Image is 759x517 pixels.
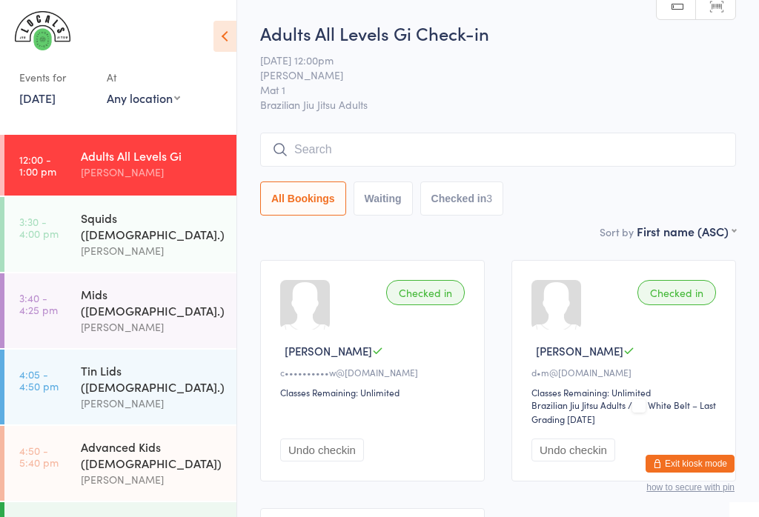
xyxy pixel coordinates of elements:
time: 3:30 - 4:00 pm [19,216,59,239]
div: d•m@[DOMAIN_NAME] [531,366,720,378]
span: Mat 1 [260,82,713,97]
a: 3:40 -4:25 pmMids ([DEMOGRAPHIC_DATA].)[PERSON_NAME] [4,273,236,348]
div: Tin Lids ([DEMOGRAPHIC_DATA].) [81,362,224,395]
a: 12:00 -1:00 pmAdults All Levels Gi[PERSON_NAME] [4,135,236,196]
div: Classes Remaining: Unlimited [280,386,469,398]
button: Undo checkin [531,438,615,461]
span: [DATE] 12:00pm [260,53,713,67]
button: how to secure with pin [646,482,735,493]
button: Exit kiosk mode [646,455,735,473]
div: Any location [107,90,180,106]
div: Events for [19,65,92,90]
div: [PERSON_NAME] [81,395,224,412]
div: Squids ([DEMOGRAPHIC_DATA].) [81,210,224,242]
button: Waiting [354,181,413,216]
time: 4:05 - 4:50 pm [19,368,59,392]
span: Brazilian Jiu Jitsu Adults [260,97,736,112]
time: 3:40 - 4:25 pm [19,292,58,316]
button: All Bookings [260,181,346,216]
div: [PERSON_NAME] [81,318,224,336]
div: [PERSON_NAME] [81,164,224,181]
div: Checked in [386,280,465,305]
div: Classes Remaining: Unlimited [531,386,720,398]
time: 12:00 - 1:00 pm [19,153,56,177]
label: Sort by [600,224,634,239]
div: [PERSON_NAME] [81,471,224,488]
div: Adults All Levels Gi [81,147,224,164]
span: [PERSON_NAME] [285,343,372,358]
div: First name (ASC) [637,223,736,239]
span: [PERSON_NAME] [536,343,623,358]
div: Brazilian Jiu Jitsu Adults [531,398,626,411]
div: Advanced Kids ([DEMOGRAPHIC_DATA]) [81,438,224,471]
a: 4:50 -5:40 pmAdvanced Kids ([DEMOGRAPHIC_DATA])[PERSON_NAME] [4,426,236,501]
div: Mids ([DEMOGRAPHIC_DATA].) [81,286,224,318]
button: Checked in3 [420,181,504,216]
input: Search [260,133,736,167]
time: 4:50 - 5:40 pm [19,444,59,468]
div: At [107,65,180,90]
div: Checked in [637,280,716,305]
a: 3:30 -4:00 pmSquids ([DEMOGRAPHIC_DATA].)[PERSON_NAME] [4,197,236,272]
a: [DATE] [19,90,56,106]
span: [PERSON_NAME] [260,67,713,82]
img: LOCALS JIU JITSU MAROUBRA [15,11,70,50]
div: c••••••••••w@[DOMAIN_NAME] [280,366,469,378]
div: 3 [486,193,492,204]
a: 4:05 -4:50 pmTin Lids ([DEMOGRAPHIC_DATA].)[PERSON_NAME] [4,350,236,424]
h2: Adults All Levels Gi Check-in [260,21,736,45]
div: [PERSON_NAME] [81,242,224,259]
button: Undo checkin [280,438,364,461]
